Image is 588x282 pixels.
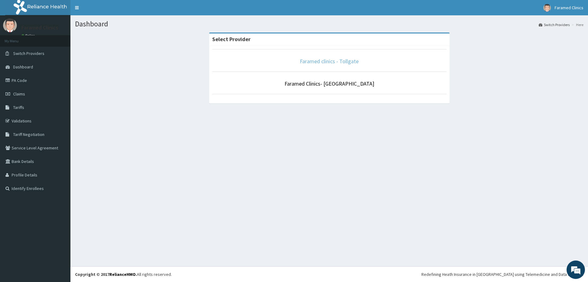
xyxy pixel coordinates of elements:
[21,33,36,38] a: Online
[212,36,251,43] strong: Select Provider
[13,132,44,137] span: Tariff Negotiation
[109,272,136,277] a: RelianceHMO
[75,272,137,277] strong: Copyright © 2017 .
[555,5,583,10] span: Faramed Clinics
[3,18,17,32] img: User Image
[570,22,583,27] li: Here
[13,91,25,97] span: Claims
[70,266,588,282] footer: All rights reserved.
[421,271,583,277] div: Redefining Heath Insurance in [GEOGRAPHIC_DATA] using Telemedicine and Data Science!
[13,105,24,110] span: Tariffs
[543,4,551,12] img: User Image
[539,22,570,27] a: Switch Providers
[300,58,359,65] a: Faramed clinics - Tollgate
[285,80,374,87] a: Faramed Clinics- [GEOGRAPHIC_DATA]
[13,64,33,70] span: Dashboard
[75,20,583,28] h1: Dashboard
[13,51,44,56] span: Switch Providers
[21,25,58,30] p: Faramed Clinics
